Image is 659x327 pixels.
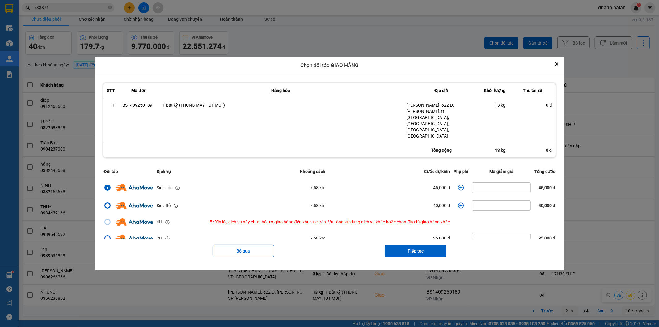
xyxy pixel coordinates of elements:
[163,102,399,108] div: 1 Bất kỳ (THÙNG MÁY HÚT MÙI )
[205,229,327,247] td: 7,58 km
[327,197,452,214] td: 40,000 đ
[107,102,115,108] div: 1
[123,87,155,94] div: Mã đơn
[403,143,480,157] div: Tổng cộng
[95,57,564,74] div: Chọn đối tác GIAO HÀNG
[509,143,556,157] div: 0 đ
[385,245,446,257] button: Tiếp tục
[327,179,452,197] td: 45,000 đ
[470,164,533,179] th: Mã giảm giá
[205,164,327,179] th: Khoảng cách
[123,102,155,108] div: BS1409250189
[553,60,560,68] button: Close
[213,245,274,257] button: Bỏ qua
[327,229,452,247] td: 35,000 đ
[102,164,155,179] th: Đối tác
[533,164,557,179] th: Tổng cước
[157,202,171,209] div: Siêu Rẻ
[155,164,205,179] th: Dịch vụ
[107,87,115,94] div: STT
[539,203,556,208] span: 40,000 đ
[513,87,552,94] div: Thu tài xế
[116,184,153,191] img: Ahamove
[406,87,476,94] div: Địa chỉ
[116,235,153,242] img: Ahamove
[205,197,327,214] td: 7,58 km
[205,179,327,197] td: 7,58 km
[539,185,556,190] span: 45,000 đ
[327,164,452,179] th: Cước dự kiến
[207,219,450,225] div: Lỗi: Xin lỗi, dịch vụ này chưa hỗ trợ giao hàng đến khu vực trên. Vui lòng sử dụng dịch vụ khác h...
[452,164,470,179] th: Phụ phí
[484,102,505,108] div: 13 kg
[116,218,153,226] img: Ahamove
[484,87,505,94] div: Khối lượng
[513,102,552,108] div: 0 đ
[480,143,509,157] div: 13 kg
[406,102,476,139] div: [PERSON_NAME]. 622 Đ. [PERSON_NAME], tt. [GEOGRAPHIC_DATA], [GEOGRAPHIC_DATA], [GEOGRAPHIC_DATA],...
[116,202,153,209] img: Ahamove
[539,236,556,241] span: 35,000 đ
[157,235,162,242] div: 2H
[163,87,399,94] div: Hàng hóa
[157,219,162,225] div: 4H
[157,184,172,191] div: Siêu Tốc
[95,57,564,270] div: dialog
